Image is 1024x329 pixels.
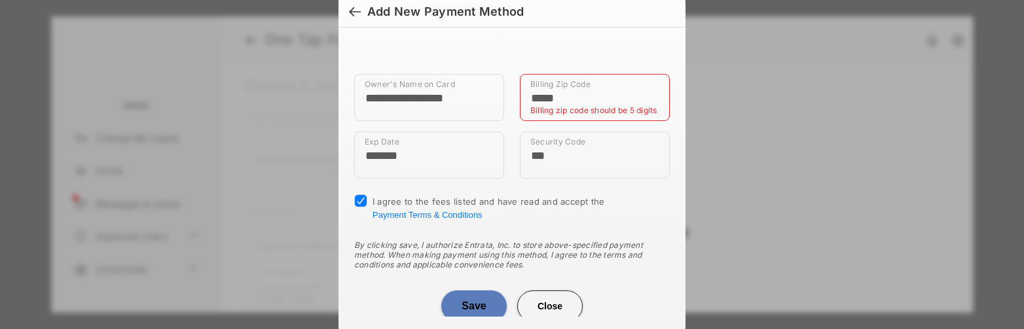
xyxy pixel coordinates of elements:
button: I agree to the fees listed and have read and accept the [373,210,482,220]
div: By clicking save, I authorize Entrata, Inc. to store above-specified payment method. When making ... [354,240,670,269]
button: Save [441,290,507,322]
div: Add New Payment Method [367,5,524,19]
iframe: Credit card field [354,16,670,74]
span: I agree to the fees listed and have read and accept the [373,196,605,220]
button: Close [517,290,583,322]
